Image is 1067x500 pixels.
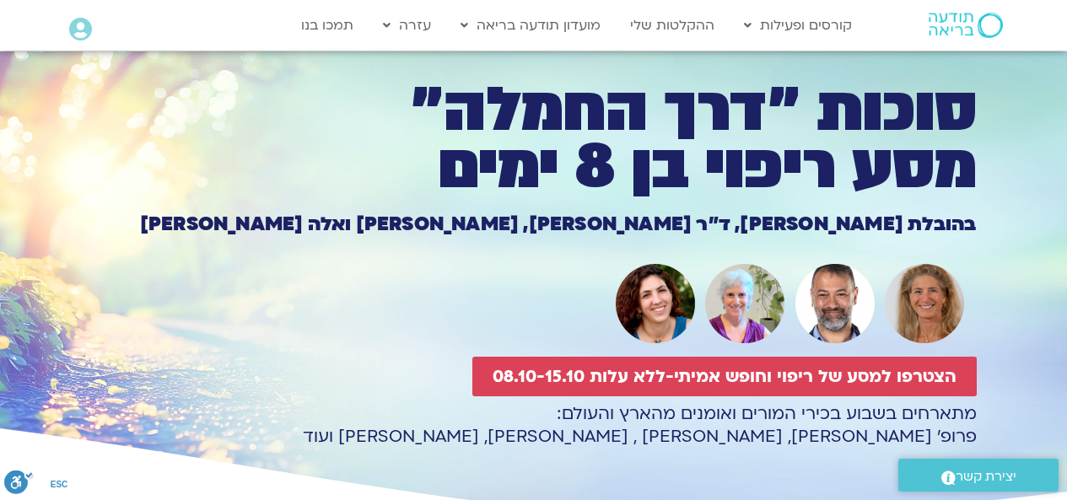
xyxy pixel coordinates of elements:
a: עזרה [375,9,439,41]
a: יצירת קשר [898,459,1059,492]
a: קורסים ופעילות [736,9,860,41]
p: מתארחים בשבוע בכירי המורים ואומנים מהארץ והעולם: פרופ׳ [PERSON_NAME], [PERSON_NAME] , [PERSON_NAM... [91,402,977,448]
span: יצירת קשר [956,465,1016,488]
img: תודעה בריאה [929,13,1003,38]
span: הצטרפו למסע של ריפוי וחופש אמיתי-ללא עלות 08.10-15.10 [493,367,957,386]
a: הצטרפו למסע של ריפוי וחופש אמיתי-ללא עלות 08.10-15.10 [472,357,977,396]
a: מועדון תודעה בריאה [452,9,609,41]
a: תמכו בנו [293,9,362,41]
h1: סוכות ״דרך החמלה״ מסע ריפוי בן 8 ימים [91,82,977,196]
h1: בהובלת [PERSON_NAME], ד״ר [PERSON_NAME], [PERSON_NAME] ואלה [PERSON_NAME] [91,215,977,234]
a: ההקלטות שלי [622,9,723,41]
